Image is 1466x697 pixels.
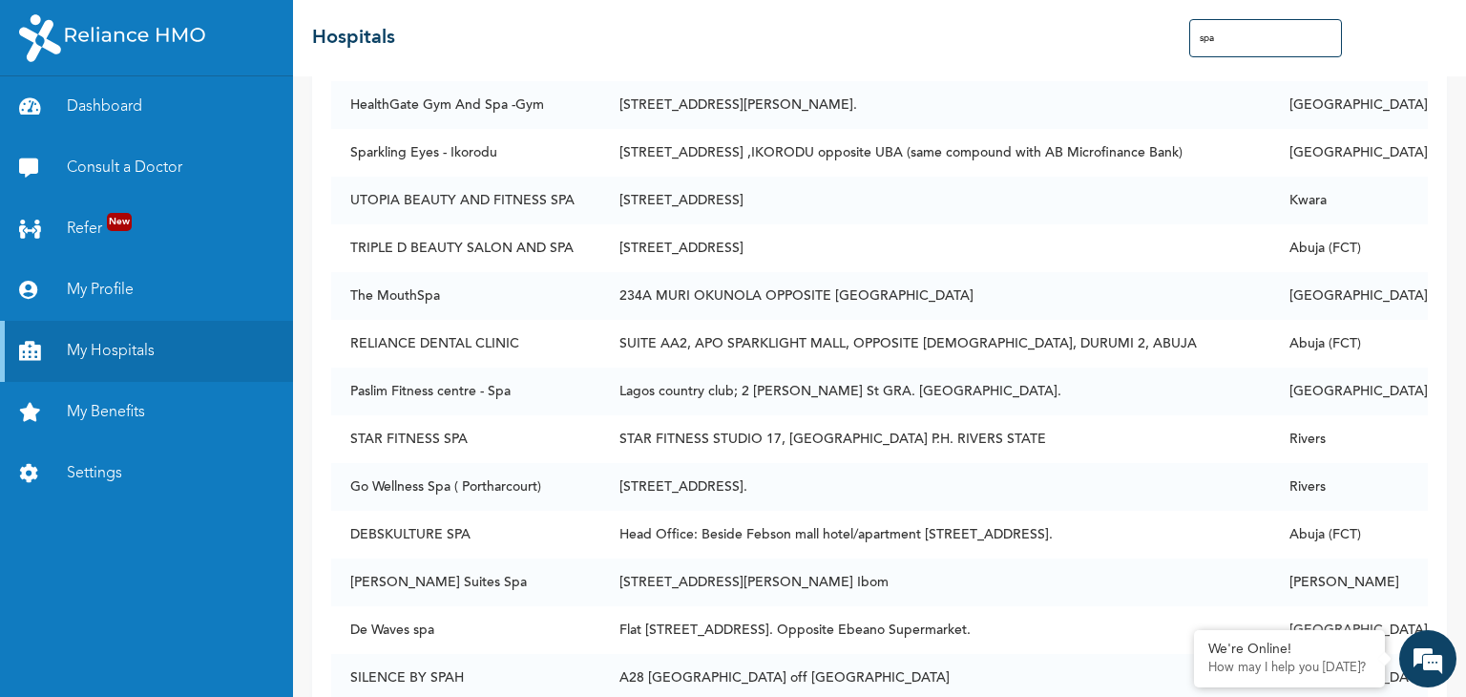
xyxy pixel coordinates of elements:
[600,129,1270,177] td: [STREET_ADDRESS] ,IKORODU opposite UBA (same compound with AB Microfinance Bank)
[600,415,1270,463] td: STAR FITNESS STUDIO 17, [GEOGRAPHIC_DATA] P.H. RIVERS STATE
[111,243,263,436] span: We're online!
[1270,511,1428,559] td: Abuja (FCT)
[600,177,1270,224] td: [STREET_ADDRESS]
[331,224,600,272] td: TRIPLE D BEAUTY SALON AND SPA
[600,463,1270,511] td: [STREET_ADDRESS].
[600,224,1270,272] td: [STREET_ADDRESS]
[331,81,600,129] td: HealthGate Gym And Spa -Gym
[1270,272,1428,320] td: [GEOGRAPHIC_DATA]
[1208,661,1371,676] p: How may I help you today?
[187,594,365,653] div: FAQs
[1270,368,1428,415] td: [GEOGRAPHIC_DATA]
[600,511,1270,559] td: Head Office: Beside Febson mall hotel/apartment [STREET_ADDRESS].
[1270,606,1428,654] td: [GEOGRAPHIC_DATA]
[1270,81,1428,129] td: [GEOGRAPHIC_DATA]
[107,213,132,231] span: New
[19,14,205,62] img: RelianceHMO's Logo
[331,511,600,559] td: DEBSKULTURE SPA
[600,368,1270,415] td: Lagos country club; 2 [PERSON_NAME] St GRA. [GEOGRAPHIC_DATA].
[1270,224,1428,272] td: Abuja (FCT)
[35,95,77,143] img: d_794563401_company_1708531726252_794563401
[331,272,600,320] td: The MouthSpa
[331,415,600,463] td: STAR FITNESS SPA
[99,107,321,132] div: Chat with us now
[313,10,359,55] div: Minimize live chat window
[1208,642,1371,658] div: We're Online!
[1270,415,1428,463] td: Rivers
[600,320,1270,368] td: SUITE AA2, APO SPARKLIGHT MALL, OPPOSITE [DEMOGRAPHIC_DATA], DURUMI 2, ABUJA
[331,320,600,368] td: RELIANCE DENTAL CLINIC
[331,368,600,415] td: Paslim Fitness centre - Spa
[1189,19,1342,57] input: Search Hospitals...
[1270,320,1428,368] td: Abuja (FCT)
[10,527,364,594] textarea: Type your message and hit 'Enter'
[1270,463,1428,511] td: Rivers
[1270,129,1428,177] td: [GEOGRAPHIC_DATA]
[10,627,187,641] span: Conversation
[600,606,1270,654] td: Flat [STREET_ADDRESS]. Opposite Ebeano Supermarket.
[312,24,395,53] h2: Hospitals
[600,559,1270,606] td: [STREET_ADDRESS][PERSON_NAME] Ibom
[1270,559,1428,606] td: [PERSON_NAME]
[331,559,600,606] td: [PERSON_NAME] Suites Spa
[331,606,600,654] td: De Waves spa
[600,272,1270,320] td: 234A MURI OKUNOLA OPPOSITE [GEOGRAPHIC_DATA]
[331,177,600,224] td: UTOPIA BEAUTY AND FITNESS SPA
[331,129,600,177] td: Sparkling Eyes - Ikorodu
[600,81,1270,129] td: [STREET_ADDRESS][PERSON_NAME].
[331,463,600,511] td: Go Wellness Spa ( Portharcourt)
[1270,177,1428,224] td: Kwara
